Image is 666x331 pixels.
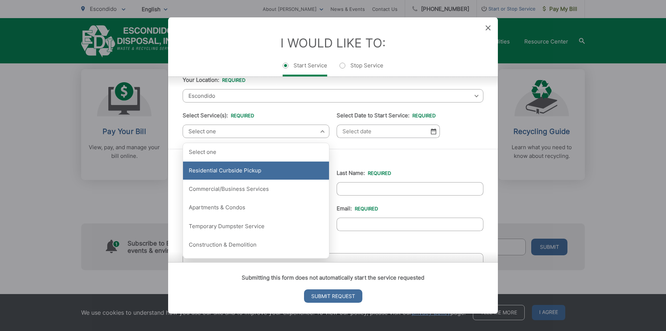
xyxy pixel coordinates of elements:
[283,62,327,76] label: Start Service
[337,170,391,176] label: Last Name:
[183,180,329,198] div: Commercial/Business Services
[183,217,329,235] div: Temporary Dumpster Service
[337,205,378,212] label: Email:
[183,143,329,161] div: Select one
[183,112,254,119] label: Select Service(s):
[183,236,329,254] div: Construction & Demolition
[340,62,383,76] label: Stop Service
[337,125,440,138] input: Select date
[183,125,329,138] span: Select one
[183,89,483,102] span: Escondido
[431,128,436,134] img: Select date
[183,162,329,180] div: Residential Curbside Pickup
[280,35,386,50] label: I Would Like To:
[242,274,424,281] strong: Submitting this form does not automatically start the service requested
[183,199,329,217] div: Apartments & Condos
[337,112,436,119] label: Select Date to Start Service:
[304,289,362,303] input: Submit Request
